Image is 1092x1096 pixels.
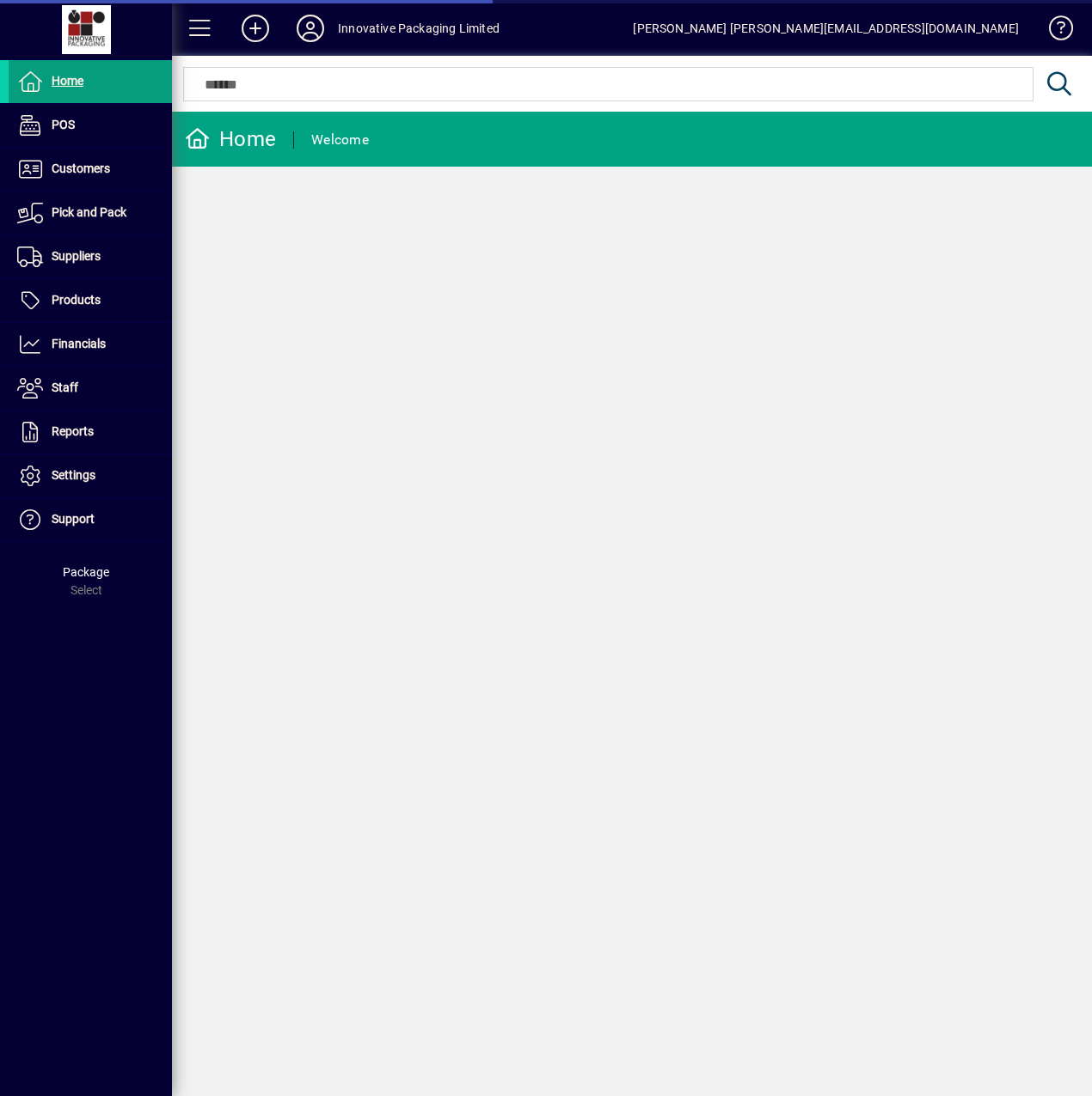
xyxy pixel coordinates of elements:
span: Pick and Pack [52,205,126,219]
span: Customers [52,161,110,175]
a: Knowledge Base [1036,3,1071,59]
span: Suppliers [52,249,101,263]
span: Products [52,293,101,307]
div: Welcome [311,126,369,154]
span: Financials [52,337,106,350]
a: Settings [9,454,172,497]
div: Innovative Packaging Limited [338,15,500,42]
button: Add [228,13,283,44]
span: Settings [52,468,95,482]
div: Home [185,125,276,153]
a: Customers [9,148,172,191]
span: Reports [52,424,94,438]
a: POS [9,104,172,147]
span: Package [63,565,109,579]
a: Financials [9,323,172,366]
span: Staff [52,381,78,394]
a: Suppliers [9,235,172,278]
a: Pick and Pack [9,192,172,234]
button: Profile [283,13,338,44]
span: Home [52,74,83,88]
span: POS [52,118,75,131]
a: Reports [9,411,172,454]
a: Products [9,279,172,322]
a: Staff [9,367,172,410]
span: Support [52,512,95,526]
a: Support [9,498,172,541]
div: [PERSON_NAME] [PERSON_NAME][EMAIL_ADDRESS][DOMAIN_NAME] [633,15,1019,42]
